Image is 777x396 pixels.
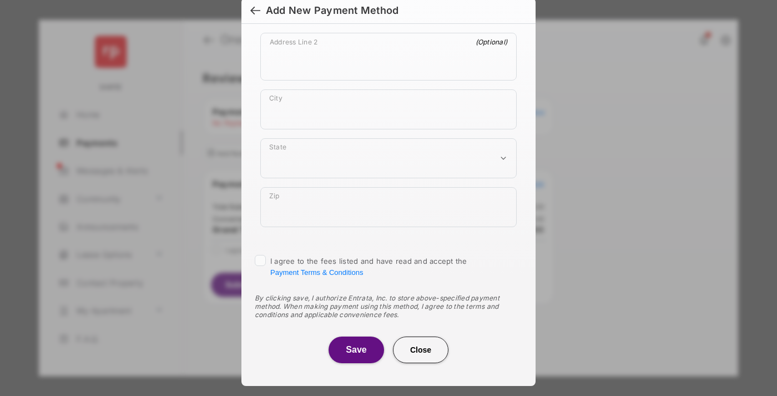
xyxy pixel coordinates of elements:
div: payment_method_screening[postal_addresses][postalCode] [260,187,517,227]
button: Close [393,337,448,363]
div: payment_method_screening[postal_addresses][locality] [260,89,517,129]
div: payment_method_screening[postal_addresses][addressLine2] [260,33,517,81]
button: I agree to the fees listed and have read and accept the [270,268,363,277]
div: payment_method_screening[postal_addresses][administrativeArea] [260,138,517,178]
div: By clicking save, I authorize Entrata, Inc. to store above-specified payment method. When making ... [255,294,522,319]
span: I agree to the fees listed and have read and accept the [270,257,467,277]
button: Save [329,337,384,363]
div: Add New Payment Method [266,4,398,17]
